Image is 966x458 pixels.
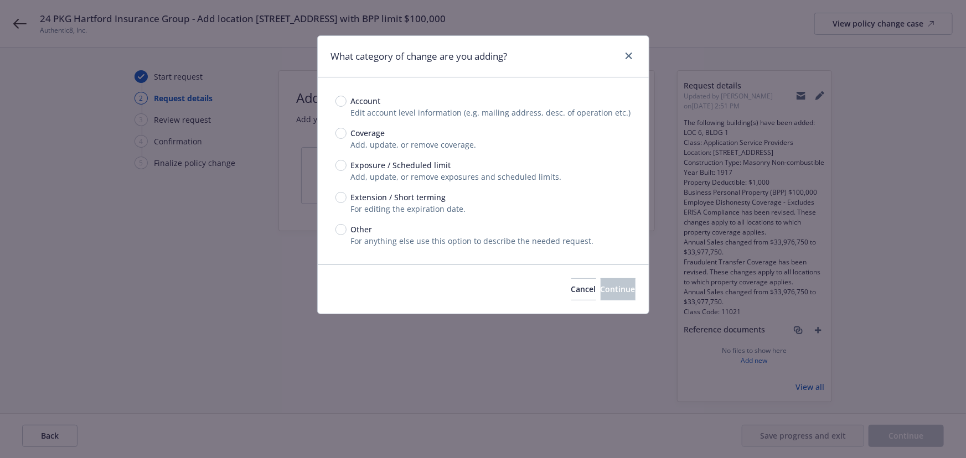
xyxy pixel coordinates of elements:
[351,127,385,139] span: Coverage
[335,128,347,139] input: Coverage
[571,278,596,300] button: Cancel
[335,96,347,107] input: Account
[351,204,466,214] span: For editing the expiration date.
[335,224,347,235] input: Other
[351,159,451,171] span: Exposure / Scheduled limit
[335,160,347,171] input: Exposure / Scheduled limit
[601,284,636,294] span: Continue
[351,139,477,150] span: Add, update, or remove coverage.
[622,49,636,63] a: close
[571,284,596,294] span: Cancel
[335,192,347,203] input: Extension / Short terming
[351,223,373,235] span: Other
[351,171,562,182] span: Add, update, or remove exposures and scheduled limits.
[351,191,446,203] span: Extension / Short terming
[331,49,508,64] h1: What category of change are you adding?
[351,107,631,118] span: Edit account level information (e.g. mailing address, desc. of operation etc.)
[601,278,636,300] button: Continue
[351,95,381,107] span: Account
[351,236,594,246] span: For anything else use this option to describe the needed request.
